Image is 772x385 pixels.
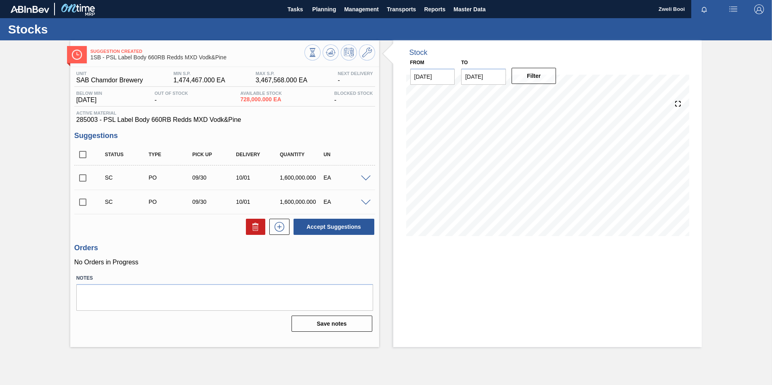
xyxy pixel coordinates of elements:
div: EA [321,199,370,205]
span: Management [344,4,379,14]
label: to [461,60,468,65]
span: Transports [387,4,416,14]
span: SAB Chamdor Brewery [76,77,143,84]
button: Save notes [292,316,372,332]
div: 10/01/2025 [234,174,283,181]
p: No Orders in Progress [74,259,375,266]
span: 1,474,467.000 EA [173,77,225,84]
div: - [153,91,190,104]
div: 10/01/2025 [234,199,283,205]
div: EA [321,174,370,181]
div: Suggestion Created [103,199,152,205]
img: TNhmsLtSVTkK8tSr43FrP2fwEKptu5GPRR3wAAAABJRU5ErkJggg== [10,6,49,13]
div: Pick up [190,152,239,157]
div: - [332,91,375,104]
span: 1SB - PSL Label Body 660RB Redds MXD Vodk&Pine [90,54,304,61]
img: Ícone [72,50,82,60]
button: Notifications [691,4,717,15]
span: Tasks [286,4,304,14]
span: Planning [312,4,336,14]
h1: Stocks [8,25,151,34]
span: Out Of Stock [155,91,188,96]
div: UN [321,152,370,157]
button: Schedule Inventory [341,44,357,61]
button: Update Chart [323,44,339,61]
span: 3,467,568.000 EA [256,77,307,84]
h3: Orders [74,244,375,252]
div: Status [103,152,152,157]
img: userActions [728,4,738,14]
div: New suggestion [265,219,289,235]
div: Delete Suggestions [242,219,265,235]
span: Active Material [76,111,373,115]
span: Blocked Stock [334,91,373,96]
button: Filter [512,68,556,84]
span: Unit [76,71,143,76]
div: Suggestion Created [103,174,152,181]
span: [DATE] [76,96,102,104]
span: Suggestion Created [90,49,304,54]
img: Logout [754,4,764,14]
div: Delivery [234,152,283,157]
div: Purchase order [147,199,195,205]
div: Accept Suggestions [289,218,375,236]
button: Accept Suggestions [294,219,374,235]
label: Notes [76,272,373,284]
input: mm/dd/yyyy [461,69,506,85]
div: Quantity [278,152,327,157]
span: MAX S.P. [256,71,307,76]
span: Available Stock [240,91,282,96]
span: Master Data [453,4,485,14]
div: 09/30/2025 [190,199,239,205]
div: Stock [409,48,428,57]
div: Type [147,152,195,157]
span: 285003 - PSL Label Body 660RB Redds MXD Vodk&Pine [76,116,373,123]
input: mm/dd/yyyy [410,69,455,85]
button: Go to Master Data / General [359,44,375,61]
div: - [336,71,375,84]
div: Purchase order [147,174,195,181]
span: Reports [424,4,445,14]
button: Stocks Overview [304,44,321,61]
span: Next Delivery [338,71,373,76]
div: 09/30/2025 [190,174,239,181]
label: From [410,60,424,65]
h3: Suggestions [74,132,375,140]
span: MIN S.P. [173,71,225,76]
span: 728,000.000 EA [240,96,282,103]
div: 1,600,000.000 [278,174,327,181]
span: Below Min [76,91,102,96]
div: 1,600,000.000 [278,199,327,205]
